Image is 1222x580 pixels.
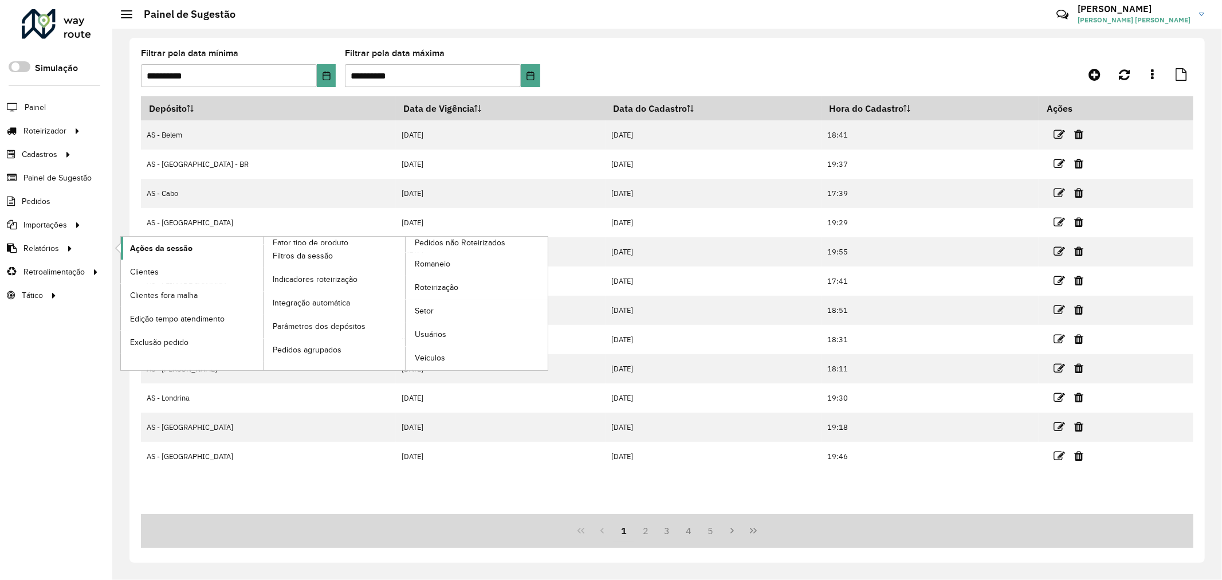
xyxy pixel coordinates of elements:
[1074,331,1083,347] a: Excluir
[35,61,78,75] label: Simulação
[130,336,188,348] span: Exclusão pedido
[264,315,406,338] a: Parâmetros dos depósitos
[822,383,1039,413] td: 19:30
[141,413,396,442] td: AS - [GEOGRAPHIC_DATA]
[141,383,396,413] td: AS - Londrina
[822,296,1039,325] td: 18:51
[635,520,657,542] button: 2
[273,344,341,356] span: Pedidos agrupados
[606,237,822,267] td: [DATE]
[1074,244,1083,259] a: Excluir
[396,208,606,237] td: [DATE]
[23,172,92,184] span: Painel de Sugestão
[1054,448,1065,464] a: Editar
[606,267,822,296] td: [DATE]
[132,8,235,21] h2: Painel de Sugestão
[396,179,606,208] td: [DATE]
[606,442,822,471] td: [DATE]
[742,520,764,542] button: Last Page
[721,520,743,542] button: Next Page
[264,292,406,315] a: Integração automática
[121,237,263,260] a: Ações da sessão
[141,120,396,150] td: AS - Belem
[406,253,548,276] a: Romaneio
[23,125,66,137] span: Roteirizador
[396,150,606,179] td: [DATE]
[264,339,406,362] a: Pedidos agrupados
[1078,3,1190,14] h3: [PERSON_NAME]
[606,120,822,150] td: [DATE]
[396,383,606,413] td: [DATE]
[396,120,606,150] td: [DATE]
[1054,360,1065,376] a: Editar
[273,250,333,262] span: Filtros da sessão
[613,520,635,542] button: 1
[406,276,548,299] a: Roteirização
[317,64,336,87] button: Choose Date
[606,413,822,442] td: [DATE]
[1050,2,1075,27] a: Contato Rápido
[678,520,700,542] button: 4
[1054,419,1065,434] a: Editar
[130,242,192,254] span: Ações da sessão
[22,148,57,160] span: Cadastros
[415,281,458,293] span: Roteirização
[1054,156,1065,171] a: Editar
[141,442,396,471] td: AS - [GEOGRAPHIC_DATA]
[1074,127,1083,142] a: Excluir
[1074,156,1083,171] a: Excluir
[822,208,1039,237] td: 19:29
[121,260,263,283] a: Clientes
[121,284,263,307] a: Clientes fora malha
[141,46,238,60] label: Filtrar pela data mínima
[264,237,548,370] a: Pedidos não Roteirizados
[130,266,159,278] span: Clientes
[273,273,357,285] span: Indicadores roteirização
[25,101,46,113] span: Painel
[822,267,1039,296] td: 17:41
[406,347,548,370] a: Veículos
[23,219,67,231] span: Importações
[700,520,721,542] button: 5
[606,150,822,179] td: [DATE]
[822,179,1039,208] td: 17:39
[396,442,606,471] td: [DATE]
[606,354,822,383] td: [DATE]
[606,296,822,325] td: [DATE]
[822,150,1039,179] td: 19:37
[606,96,822,120] th: Data do Cadastro
[121,237,406,370] a: Fator tipo de produto
[1074,448,1083,464] a: Excluir
[822,325,1039,354] td: 18:31
[606,179,822,208] td: [DATE]
[1074,419,1083,434] a: Excluir
[23,242,59,254] span: Relatórios
[273,320,366,332] span: Parâmetros dos depósitos
[822,413,1039,442] td: 19:18
[415,328,446,340] span: Usuários
[415,258,450,270] span: Romaneio
[1054,185,1065,201] a: Editar
[657,520,678,542] button: 3
[1054,214,1065,230] a: Editar
[1074,273,1083,288] a: Excluir
[822,237,1039,267] td: 19:55
[1054,390,1065,405] a: Editar
[822,442,1039,471] td: 19:46
[822,96,1039,120] th: Hora do Cadastro
[264,245,406,268] a: Filtros da sessão
[141,179,396,208] td: AS - Cabo
[1074,185,1083,201] a: Excluir
[415,305,434,317] span: Setor
[23,266,85,278] span: Retroalimentação
[406,323,548,346] a: Usuários
[606,208,822,237] td: [DATE]
[396,96,606,120] th: Data de Vigência
[406,300,548,323] a: Setor
[521,64,540,87] button: Choose Date
[396,413,606,442] td: [DATE]
[264,268,406,291] a: Indicadores roteirização
[1054,244,1065,259] a: Editar
[345,46,445,60] label: Filtrar pela data máxima
[1074,214,1083,230] a: Excluir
